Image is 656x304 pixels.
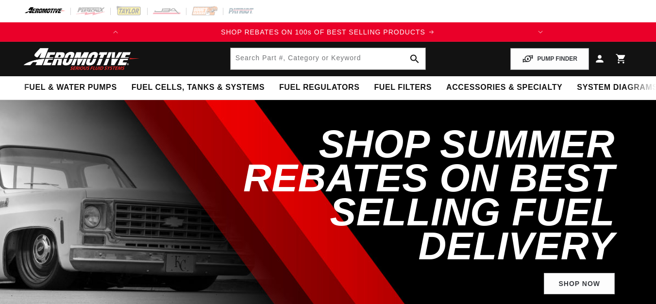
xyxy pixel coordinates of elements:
[125,27,530,37] div: 1 of 2
[17,76,124,99] summary: Fuel & Water Pumps
[272,76,367,99] summary: Fuel Regulators
[446,83,562,93] span: Accessories & Specialty
[125,27,530,37] div: Announcement
[510,48,589,70] button: PUMP FINDER
[531,22,550,42] button: Translation missing: en.sections.announcements.next_announcement
[21,48,142,70] img: Aeromotive
[231,48,426,69] input: Search by Part Number, Category or Keyword
[24,83,117,93] span: Fuel & Water Pumps
[404,48,425,69] button: search button
[106,22,125,42] button: Translation missing: en.sections.announcements.previous_announcement
[221,28,425,36] span: SHOP REBATES ON 100s OF BEST SELLING PRODUCTS
[132,83,265,93] span: Fuel Cells, Tanks & Systems
[439,76,570,99] summary: Accessories & Specialty
[125,27,530,37] a: SHOP REBATES ON 100s OF BEST SELLING PRODUCTS
[367,76,439,99] summary: Fuel Filters
[124,76,272,99] summary: Fuel Cells, Tanks & Systems
[200,127,615,263] h2: SHOP SUMMER REBATES ON BEST SELLING FUEL DELIVERY
[279,83,359,93] span: Fuel Regulators
[544,273,615,295] a: Shop Now
[374,83,432,93] span: Fuel Filters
